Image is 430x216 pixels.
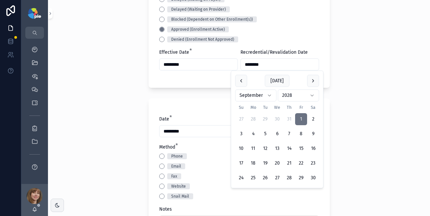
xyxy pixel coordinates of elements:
button: Tuesday, August 29th, 2028 [259,113,271,125]
button: Tuesday, September 26th, 2028 [259,172,271,184]
button: Wednesday, September 20th, 2028 [271,157,283,169]
div: Delayed (Waiting on Provider) [171,6,226,12]
button: Friday, September 22nd, 2028 [295,157,307,169]
div: scrollable content [21,39,48,182]
button: Monday, September 4th, 2028 [247,128,259,140]
button: Monday, September 25th, 2028 [247,172,259,184]
span: Effective Date [159,49,189,55]
span: Notes [159,206,172,212]
button: Sunday, September 3rd, 2028 [235,128,247,140]
th: Monday [247,104,259,111]
span: Recredential/Revalidation Date [240,49,308,55]
button: Saturday, September 9th, 2028 [307,128,319,140]
button: Saturday, September 16th, 2028 [307,143,319,155]
div: Website [171,183,186,189]
button: [DATE] [265,75,289,87]
div: Snail Mail [171,193,189,199]
th: Friday [295,104,307,111]
button: Saturday, September 2nd, 2028 [307,113,319,125]
button: Sunday, September 10th, 2028 [235,143,247,155]
button: Tuesday, September 5th, 2028 [259,128,271,140]
th: Saturday [307,104,319,111]
div: Approved (Enrollment Active) [171,26,225,32]
div: Blocked (Dependent on Other Enrollment(s)) [171,16,253,22]
button: Friday, September 8th, 2028 [295,128,307,140]
button: Thursday, August 31st, 2028 [283,113,295,125]
th: Wednesday [271,104,283,111]
button: Sunday, September 17th, 2028 [235,157,247,169]
div: Phone [171,153,183,159]
div: Denied (Enrollment Not Approved) [171,36,234,42]
button: Monday, August 28th, 2028 [247,113,259,125]
button: Wednesday, September 27th, 2028 [271,172,283,184]
button: Monday, September 18th, 2028 [247,157,259,169]
button: Sunday, August 27th, 2028 [235,113,247,125]
button: Thursday, September 28th, 2028 [283,172,295,184]
div: Email [171,163,181,169]
button: Thursday, September 21st, 2028 [283,157,295,169]
button: Tuesday, September 12th, 2028 [259,143,271,155]
button: Thursday, September 7th, 2028 [283,128,295,140]
div: Fax [171,173,177,179]
button: Thursday, September 14th, 2028 [283,143,295,155]
button: Monday, September 11th, 2028 [247,143,259,155]
button: Saturday, September 23rd, 2028 [307,157,319,169]
button: Friday, September 29th, 2028 [295,172,307,184]
span: Date [159,116,169,122]
button: Wednesday, August 30th, 2028 [271,113,283,125]
span: Method [159,144,175,150]
button: Saturday, September 30th, 2028 [307,172,319,184]
button: Tuesday, September 19th, 2028 [259,157,271,169]
th: Sunday [235,104,247,111]
img: App logo [28,8,41,19]
table: September 2028 [235,104,319,184]
button: Friday, September 1st, 2028, selected [295,113,307,125]
th: Tuesday [259,104,271,111]
button: Wednesday, September 6th, 2028 [271,128,283,140]
th: Thursday [283,104,295,111]
button: Sunday, September 24th, 2028 [235,172,247,184]
button: Wednesday, September 13th, 2028 [271,143,283,155]
button: Friday, September 15th, 2028 [295,143,307,155]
